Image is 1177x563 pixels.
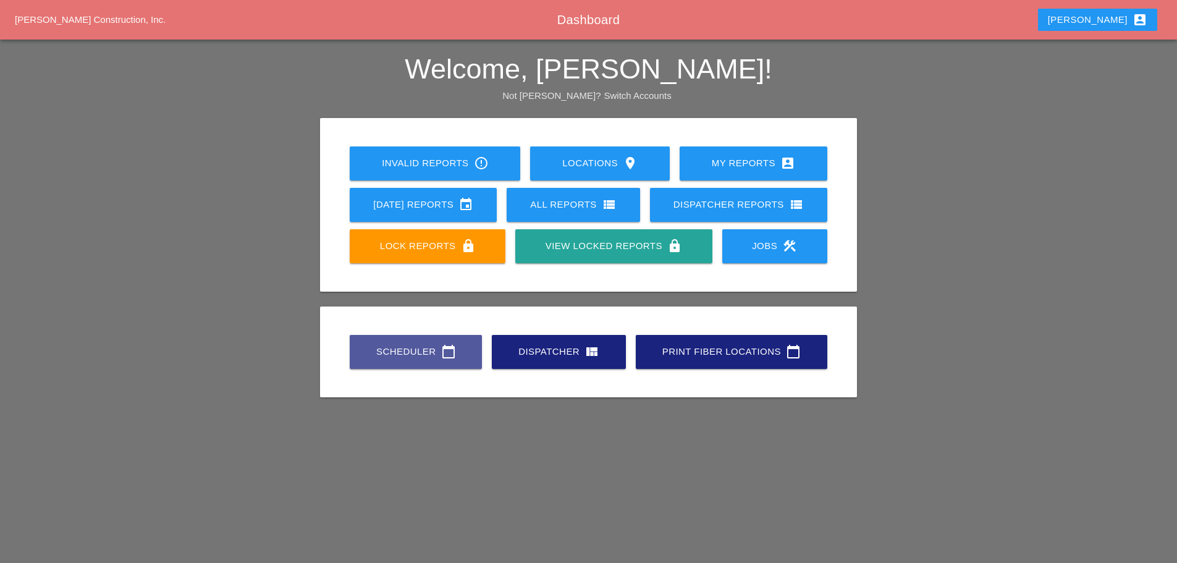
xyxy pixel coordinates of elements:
[350,188,497,222] a: [DATE] Reports
[699,156,808,171] div: My Reports
[786,344,801,359] i: calendar_today
[515,229,712,263] a: View Locked Reports
[526,197,620,212] div: All Reports
[535,239,692,253] div: View Locked Reports
[474,156,489,171] i: error_outline
[461,239,476,253] i: lock
[350,229,505,263] a: Lock Reports
[502,90,601,101] span: Not [PERSON_NAME]?
[550,156,649,171] div: Locations
[650,188,827,222] a: Dispatcher Reports
[782,239,797,253] i: construction
[369,156,500,171] div: Invalid Reports
[636,335,827,369] a: Print Fiber Locations
[369,344,462,359] div: Scheduler
[507,188,640,222] a: All Reports
[623,156,638,171] i: location_on
[369,197,477,212] div: [DATE] Reports
[780,156,795,171] i: account_box
[15,14,166,25] a: [PERSON_NAME] Construction, Inc.
[350,146,520,180] a: Invalid Reports
[369,239,486,253] div: Lock Reports
[584,344,599,359] i: view_quilt
[1133,12,1147,27] i: account_box
[350,335,482,369] a: Scheduler
[458,197,473,212] i: event
[1038,9,1157,31] button: [PERSON_NAME]
[492,335,626,369] a: Dispatcher
[789,197,804,212] i: view_list
[667,239,682,253] i: lock
[512,344,606,359] div: Dispatcher
[604,90,672,101] a: Switch Accounts
[656,344,808,359] div: Print Fiber Locations
[670,197,808,212] div: Dispatcher Reports
[441,344,456,359] i: calendar_today
[722,229,827,263] a: Jobs
[557,13,620,27] span: Dashboard
[530,146,669,180] a: Locations
[742,239,808,253] div: Jobs
[1048,12,1147,27] div: [PERSON_NAME]
[680,146,827,180] a: My Reports
[602,197,617,212] i: view_list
